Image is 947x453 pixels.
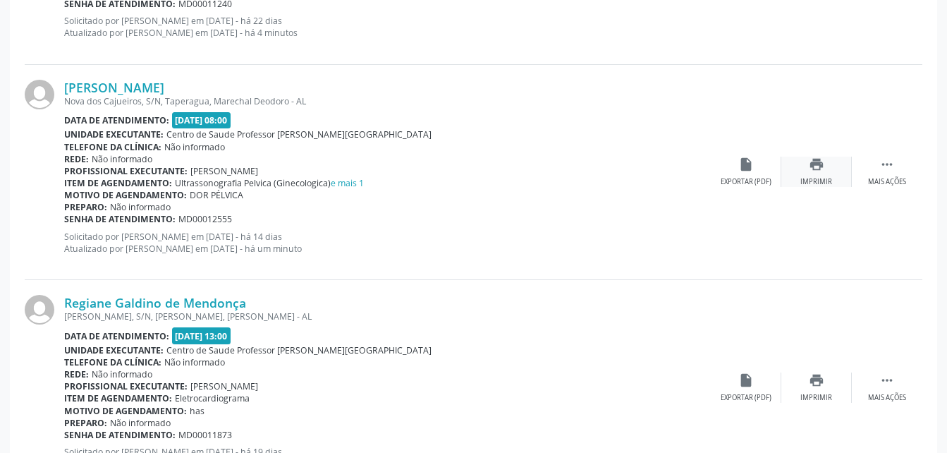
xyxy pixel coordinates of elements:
i: insert_drive_file [738,157,754,172]
b: Senha de atendimento: [64,429,176,441]
span: has [190,405,204,417]
b: Profissional executante: [64,165,188,177]
a: Regiane Galdino de Mendonça [64,295,246,310]
div: Imprimir [800,177,832,187]
a: [PERSON_NAME] [64,80,164,95]
b: Preparo: [64,417,107,429]
b: Item de agendamento: [64,177,172,189]
i: print [809,157,824,172]
b: Data de atendimento: [64,114,169,126]
p: Solicitado por [PERSON_NAME] em [DATE] - há 14 dias Atualizado por [PERSON_NAME] em [DATE] - há u... [64,231,711,255]
span: Não informado [92,368,152,380]
img: img [25,295,54,325]
span: Não informado [110,201,171,213]
b: Motivo de agendamento: [64,405,187,417]
b: Telefone da clínica: [64,356,161,368]
div: Nova dos Cajueiros, S/N, Taperagua, Marechal Deodoro - AL [64,95,711,107]
span: [DATE] 13:00 [172,327,231,344]
span: Centro de Saude Professor [PERSON_NAME][GEOGRAPHIC_DATA] [166,128,432,140]
i:  [879,157,895,172]
div: Mais ações [868,393,906,403]
span: [PERSON_NAME] [190,165,258,177]
div: Imprimir [800,393,832,403]
b: Motivo de agendamento: [64,189,187,201]
b: Data de atendimento: [64,330,169,342]
b: Senha de atendimento: [64,213,176,225]
b: Profissional executante: [64,380,188,392]
i: insert_drive_file [738,373,754,388]
img: img [25,80,54,109]
b: Preparo: [64,201,107,213]
div: Mais ações [868,177,906,187]
i:  [879,373,895,388]
span: [DATE] 08:00 [172,112,231,128]
b: Item de agendamento: [64,392,172,404]
div: Exportar (PDF) [721,393,771,403]
b: Rede: [64,153,89,165]
span: Não informado [164,141,225,153]
div: Exportar (PDF) [721,177,771,187]
span: Eletrocardiograma [175,392,250,404]
b: Rede: [64,368,89,380]
span: MD00012555 [178,213,232,225]
span: Não informado [110,417,171,429]
b: Unidade executante: [64,128,164,140]
b: Unidade executante: [64,344,164,356]
span: MD00011873 [178,429,232,441]
b: Telefone da clínica: [64,141,161,153]
i: print [809,373,824,388]
a: e mais 1 [331,177,364,189]
span: Não informado [92,153,152,165]
span: Não informado [164,356,225,368]
span: [PERSON_NAME] [190,380,258,392]
div: [PERSON_NAME], S/N, [PERSON_NAME], [PERSON_NAME] - AL [64,310,711,322]
p: Solicitado por [PERSON_NAME] em [DATE] - há 22 dias Atualizado por [PERSON_NAME] em [DATE] - há 4... [64,15,711,39]
span: DOR PÉLVICA [190,189,243,201]
span: Ultrassonografia Pelvica (Ginecologica) [175,177,364,189]
span: Centro de Saude Professor [PERSON_NAME][GEOGRAPHIC_DATA] [166,344,432,356]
